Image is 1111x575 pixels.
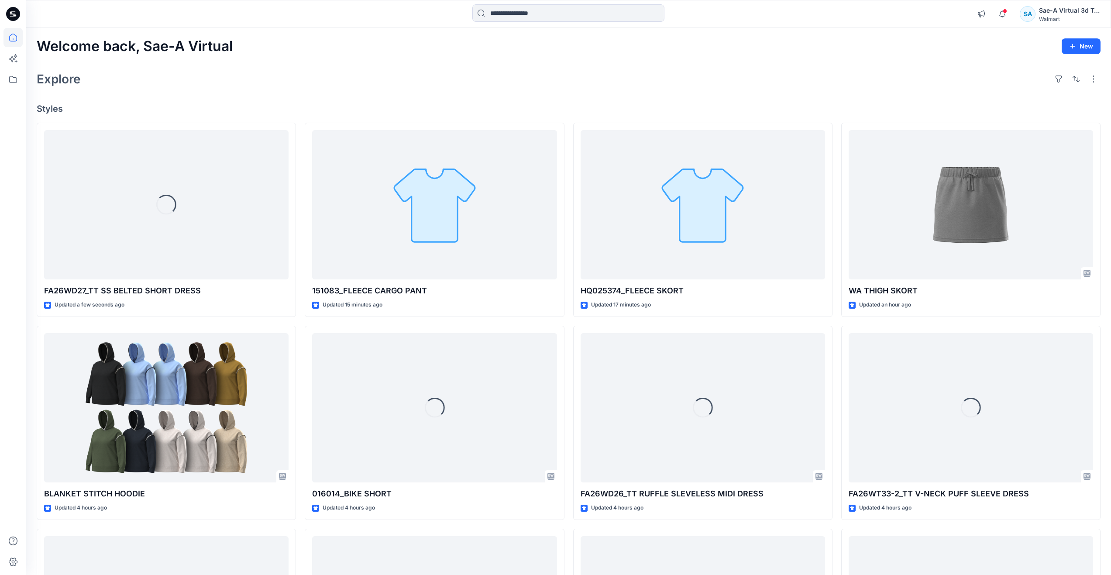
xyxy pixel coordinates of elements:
[312,488,557,500] p: 016014_BIKE SHORT
[1062,38,1101,54] button: New
[37,72,81,86] h2: Explore
[859,300,911,310] p: Updated an hour ago
[849,285,1093,297] p: WA THIGH SKORT
[44,333,289,483] a: BLANKET STITCH HOODIE
[55,503,107,513] p: Updated 4 hours ago
[849,130,1093,280] a: WA THIGH SKORT
[1020,6,1035,22] div: SA
[55,300,124,310] p: Updated a few seconds ago
[323,300,382,310] p: Updated 15 minutes ago
[849,488,1093,500] p: FA26WT33-2_TT V-NECK PUFF SLEEVE DRESS
[44,488,289,500] p: BLANKET STITCH HOODIE
[591,300,651,310] p: Updated 17 minutes ago
[581,285,825,297] p: HQ025374_FLEECE SKORT
[591,503,643,513] p: Updated 4 hours ago
[44,285,289,297] p: FA26WD27_TT SS BELTED SHORT DRESS
[1039,5,1100,16] div: Sae-A Virtual 3d Team
[323,503,375,513] p: Updated 4 hours ago
[859,503,912,513] p: Updated 4 hours ago
[312,285,557,297] p: 151083_FLEECE CARGO PANT
[37,38,233,55] h2: Welcome back, Sae-A Virtual
[581,130,825,280] a: HQ025374_FLEECE SKORT
[581,488,825,500] p: FA26WD26_TT RUFFLE SLEVELESS MIDI DRESS
[1039,16,1100,22] div: Walmart
[37,103,1101,114] h4: Styles
[312,130,557,280] a: 151083_FLEECE CARGO PANT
